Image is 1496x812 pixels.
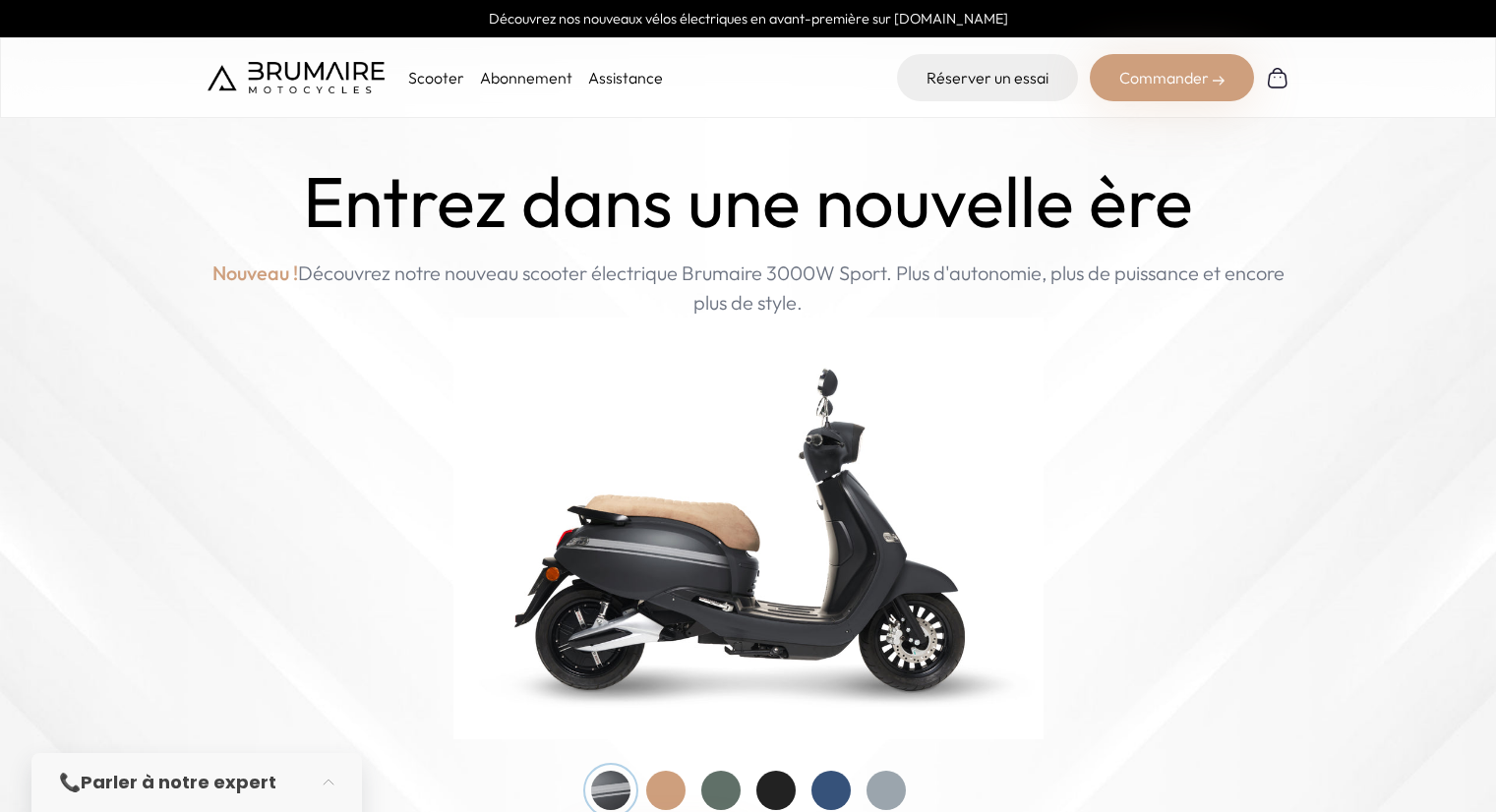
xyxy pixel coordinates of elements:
[897,54,1078,101] a: Réserver un essai
[480,68,572,87] a: Abonnement
[303,161,1193,243] h1: Entrez dans une nouvelle ère
[208,259,1289,318] p: Découvrez notre nouveau scooter électrique Brumaire 3000W Sport. Plus d'autonomie, plus de puissa...
[1090,54,1254,101] div: Commander
[212,259,298,288] span: Nouveau !
[208,62,385,93] img: Brumaire Motocycles
[408,66,464,89] p: Scooter
[1266,66,1289,89] img: Panier
[588,68,663,87] a: Assistance
[1213,75,1225,87] img: right-arrow-2.png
